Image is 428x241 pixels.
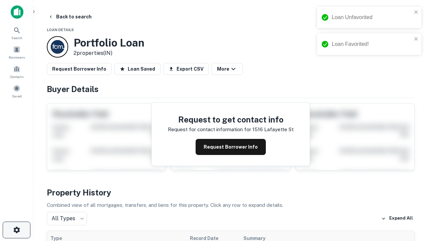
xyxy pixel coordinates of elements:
button: close [414,9,419,16]
h4: Property History [47,186,415,198]
button: Expand All [380,214,415,224]
a: Search [2,24,31,42]
span: Borrowers [9,55,25,60]
iframe: Chat Widget [395,187,428,220]
button: Back to search [45,11,94,23]
a: Contacts [2,63,31,81]
div: All Types [47,212,87,225]
div: Loan Favorited! [332,40,412,48]
button: Export CSV [163,63,209,75]
p: 2 properties (IN) [74,49,144,57]
span: Search [11,35,22,41]
button: Loan Saved [114,63,160,75]
a: Saved [2,82,31,100]
button: More [212,63,243,75]
button: Request Borrower Info [47,63,112,75]
h4: Buyer Details [47,83,415,95]
h4: Request to get contact info [168,113,294,126]
p: Request for contact information for [168,126,251,134]
button: Request Borrower Info [196,139,266,155]
h3: Portfolio Loan [74,36,144,49]
a: Borrowers [2,43,31,61]
span: Saved [12,93,22,99]
span: Loan Details [47,28,74,32]
p: 1516 lafayette st [252,126,294,134]
img: capitalize-icon.png [11,5,23,19]
p: Combined view of all mortgages, transfers, and liens for this property. Click any row to expand d... [47,201,415,209]
span: Contacts [10,74,23,79]
button: close [414,36,419,43]
div: Loan Unfavorited [332,13,412,21]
